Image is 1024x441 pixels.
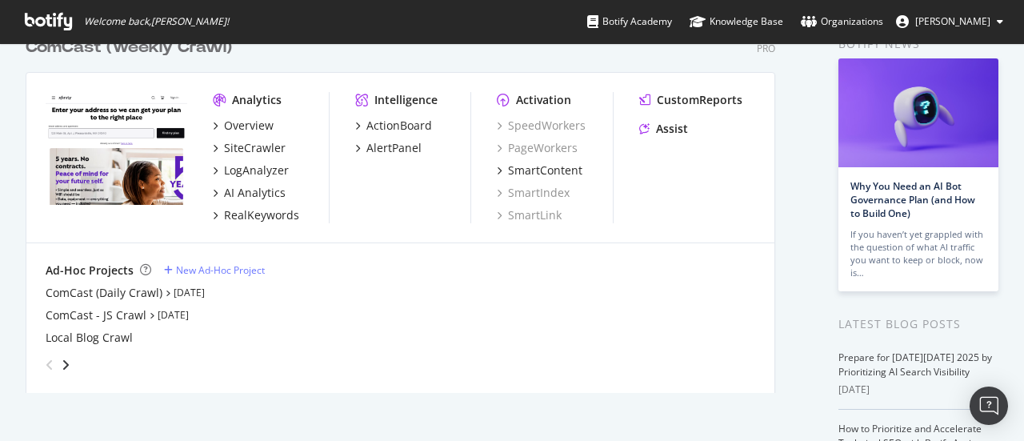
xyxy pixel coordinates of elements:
[690,14,783,30] div: Knowledge Base
[46,330,133,346] a: Local Blog Crawl
[366,118,432,134] div: ActionBoard
[497,118,586,134] a: SpeedWorkers
[838,58,998,167] img: Why You Need an AI Bot Governance Plan (and How to Build One)
[656,121,688,137] div: Assist
[757,42,775,55] div: Pro
[232,92,282,108] div: Analytics
[587,14,672,30] div: Botify Academy
[838,351,992,379] a: Prepare for [DATE][DATE] 2025 by Prioritizing AI Search Visibility
[355,118,432,134] a: ActionBoard
[639,121,688,137] a: Assist
[213,140,286,156] a: SiteCrawler
[838,315,998,333] div: Latest Blog Posts
[26,36,238,59] a: ComCast (Weekly Crawl)
[970,387,1008,425] div: Open Intercom Messenger
[224,185,286,201] div: AI Analytics
[158,308,189,322] a: [DATE]
[497,207,562,223] a: SmartLink
[915,14,990,28] span: Eric Regan
[366,140,422,156] div: AlertPanel
[26,17,788,393] div: grid
[497,185,570,201] a: SmartIndex
[174,286,205,299] a: [DATE]
[46,307,146,323] a: ComCast - JS Crawl
[46,92,187,206] img: www.xfinity.com
[516,92,571,108] div: Activation
[213,162,289,178] a: LogAnalyzer
[801,14,883,30] div: Organizations
[497,162,582,178] a: SmartContent
[164,263,265,277] a: New Ad-Hoc Project
[224,118,274,134] div: Overview
[213,207,299,223] a: RealKeywords
[176,263,265,277] div: New Ad-Hoc Project
[60,357,71,373] div: angle-right
[374,92,438,108] div: Intelligence
[46,285,162,301] a: ComCast (Daily Crawl)
[850,179,975,220] a: Why You Need an AI Bot Governance Plan (and How to Build One)
[26,36,232,59] div: ComCast (Weekly Crawl)
[508,162,582,178] div: SmartContent
[224,162,289,178] div: LogAnalyzer
[84,15,229,28] span: Welcome back, [PERSON_NAME] !
[213,185,286,201] a: AI Analytics
[883,9,1016,34] button: [PERSON_NAME]
[838,35,998,53] div: Botify news
[838,383,998,397] div: [DATE]
[39,352,60,378] div: angle-left
[224,207,299,223] div: RealKeywords
[46,263,134,279] div: Ad-Hoc Projects
[850,228,986,279] div: If you haven’t yet grappled with the question of what AI traffic you want to keep or block, now is…
[213,118,274,134] a: Overview
[657,92,742,108] div: CustomReports
[497,140,578,156] a: PageWorkers
[355,140,422,156] a: AlertPanel
[224,140,286,156] div: SiteCrawler
[639,92,742,108] a: CustomReports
